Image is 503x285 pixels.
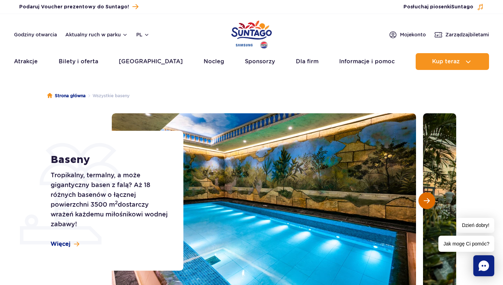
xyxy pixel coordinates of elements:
a: Zarządzajbiletami [434,30,489,39]
sup: 2 [115,200,118,205]
div: Chat [473,255,494,276]
button: Kup teraz [416,53,489,70]
a: Bilety i oferta [59,53,98,70]
a: Strona główna [47,92,86,99]
a: Informacje i pomoc [339,53,395,70]
a: Sponsorzy [245,53,275,70]
li: Wszystkie baseny [86,92,130,99]
span: Kup teraz [432,58,460,65]
a: Godziny otwarcia [14,31,57,38]
span: Suntago [451,5,473,9]
p: Tropikalny, termalny, a może gigantyczny basen z falą? Aż 18 różnych basenów o łącznej powierzchn... [51,170,168,229]
a: Park of Poland [231,17,272,50]
span: Dzień dobry! [457,218,494,233]
button: Posłuchaj piosenkiSuntago [403,3,484,10]
span: Zarządzaj biletami [445,31,489,38]
span: Jak mogę Ci pomóc? [438,236,494,252]
h1: Baseny [51,154,168,166]
a: [GEOGRAPHIC_DATA] [119,53,183,70]
button: Aktualny ruch w parku [65,32,128,37]
span: Podaruj Voucher prezentowy do Suntago! [19,3,129,10]
button: Następny slajd [418,192,435,209]
a: Nocleg [204,53,224,70]
span: Więcej [51,240,71,248]
a: Dla firm [296,53,319,70]
a: Atrakcje [14,53,38,70]
span: Moje konto [400,31,426,38]
button: pl [136,31,150,38]
a: Mojekonto [389,30,426,39]
a: Podaruj Voucher prezentowy do Suntago! [19,2,138,12]
a: Więcej [51,240,79,248]
span: Posłuchaj piosenki [403,3,473,10]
